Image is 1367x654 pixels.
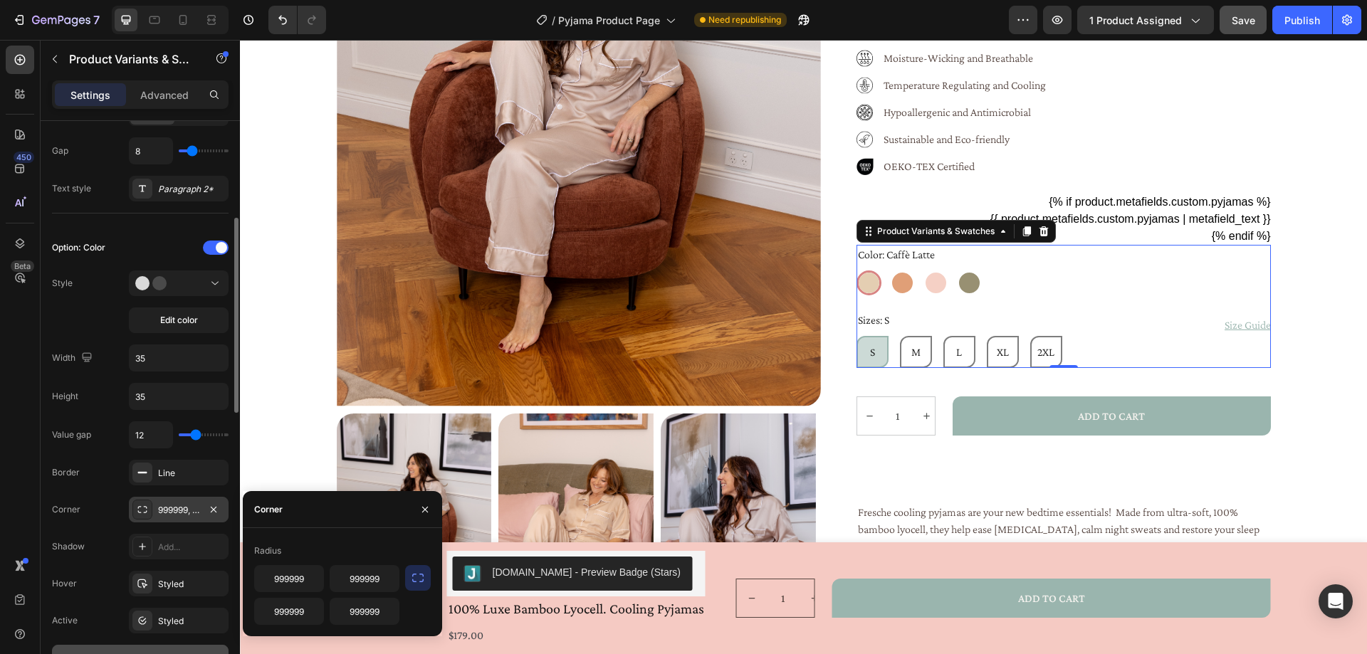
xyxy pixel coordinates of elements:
button: ADD TO CART [713,357,1031,396]
span: L [716,306,722,318]
div: Style [52,277,73,290]
p: 7 [93,11,100,28]
div: Styled [158,578,225,591]
button: decrement [497,539,528,577]
div: Active [52,614,78,627]
div: Border [52,466,80,479]
div: Gap [52,144,68,157]
input: quantity [642,357,674,395]
p: Settings [70,88,110,102]
span: / [552,13,555,28]
p: Sustainable and Eco-friendly [644,91,809,108]
button: decrement [617,357,642,395]
button: Publish [1272,6,1332,34]
div: 999999, 999999, 999999, 999999 [158,504,199,517]
div: 450 [14,152,34,163]
div: [DOMAIN_NAME] - Preview Badge (Stars) [253,525,441,540]
div: Height [52,390,78,403]
input: Auto [130,384,228,409]
div: Option: Color [52,241,105,254]
div: Line [158,467,225,480]
input: Auto [330,598,399,624]
iframe: Design area [240,40,1367,654]
input: Auto [255,566,323,591]
div: Add... [158,541,225,554]
div: Paragraph 2* [158,183,225,196]
div: Value gap [52,428,91,441]
span: Edit color [160,314,198,327]
input: Auto [130,138,172,164]
div: Width [52,349,95,368]
span: XL [757,306,769,318]
div: Text style [52,182,91,195]
p: Product Variants & Swatches [69,51,190,68]
div: Shadow [52,540,85,553]
p: {{ product.metafields.custom.pyjamas | metafield_text }} [617,171,1031,188]
div: Product Variants & Swatches [634,185,758,198]
p: Hypoallergenic and Antimicrobial [644,64,809,81]
button: ADD TO CART [592,539,1031,578]
div: Styled [158,615,225,628]
span: Save [1232,14,1255,26]
div: Publish [1284,13,1320,28]
div: ADD TO CART [838,368,905,385]
span: Fresche cooling pyjamas are your new bedtime essentials! Made from ultra-soft, 100% bamboo lyocel... [618,466,1022,512]
p: Moisture-Wicking and Breathable [644,10,809,27]
div: Hover [52,577,77,590]
button: 7 [6,6,106,34]
p: OEKO-TEX Certified [644,118,809,135]
button: Save [1220,6,1267,34]
h1: 100% Luxe Bamboo Lyocell. Cooling Pyjamas [207,557,466,581]
button: increment [560,539,590,577]
legend: Color: Caffè Latte [617,205,696,225]
span: Pyjama Product Page [558,13,660,28]
div: {% if product.metafields.custom.pyjamas %} {% endif %} [617,154,1031,205]
img: gempages_570279174770524999-faa2bca3-3643-4a12-8c5f-84afa7f772ab.svg [617,64,634,81]
button: increment [674,357,699,395]
input: Auto [130,422,172,448]
p: Temperature Regulating and Cooling [644,37,809,54]
div: Radius [254,544,281,557]
a: Size Guide [985,277,1031,294]
input: quantity [528,539,560,577]
img: gempages_570279174770524999-f0600e55-f90a-4899-90d2-3a9370e6250f.png [617,118,634,135]
input: Auto [130,345,228,371]
div: Beta [11,260,34,272]
span: Need republishing [708,14,781,26]
span: 2XL [797,306,815,318]
img: gempages_570279174770524999-fe66de53-983f-4f16-9e00-19607dacc706.svg [617,10,634,27]
p: Advanced [140,88,189,102]
div: ADD TO CART [778,550,845,567]
legend: Sizes: S [617,270,651,290]
div: $179.00 [207,586,466,606]
input: Auto [255,598,323,624]
div: Open Intercom Messenger [1319,584,1353,618]
input: Auto [330,566,399,591]
div: Corner [52,503,80,516]
span: M [671,306,681,318]
span: 1 product assigned [1089,13,1182,28]
img: gempages_570279174770524999-1e22a137-4132-4f3f-8b01-5cbbe18d05c3.svg [617,91,634,108]
div: Corner [254,503,283,516]
img: gempages_570279174770524999-249a44e0-8534-4663-bc76-221526935f3e.svg [617,37,634,54]
button: Edit color [129,307,229,333]
div: Undo/Redo [268,6,326,34]
button: 1 product assigned [1077,6,1214,34]
span: S [630,306,635,318]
